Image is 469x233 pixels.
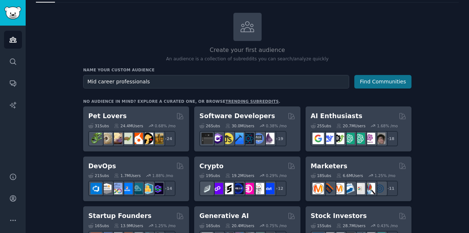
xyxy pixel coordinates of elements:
img: GoogleGeminiAI [313,133,324,144]
div: 31 Sub s [88,123,109,128]
div: 1.68 % /mo [377,123,398,128]
img: iOSProgramming [232,133,244,144]
img: azuredevops [91,183,102,194]
h2: Marketers [311,162,347,171]
div: + 14 [160,181,176,196]
img: GummySearch logo [4,7,21,19]
img: platformengineering [132,183,143,194]
a: trending subreddits [225,99,278,104]
div: 0.29 % /mo [266,173,287,178]
img: cockatiel [132,133,143,144]
div: 20.4M Users [225,223,254,228]
img: elixir [263,133,274,144]
img: 0xPolygon [212,183,223,194]
div: + 18 [383,131,398,146]
h2: Startup Founders [88,211,151,221]
img: Docker_DevOps [111,183,122,194]
img: OnlineMarketing [374,183,385,194]
img: AWS_Certified_Experts [101,183,112,194]
div: 16 Sub s [88,223,109,228]
input: Pick a short name, like "Digital Marketers" or "Movie-Goers" [83,75,349,89]
img: chatgpt_prompts_ [354,133,365,144]
p: An audience is a collection of subreddits you can search/analyze quickly [83,56,411,63]
img: PlatformEngineers [152,183,163,194]
img: googleads [354,183,365,194]
img: OpenAIDev [364,133,375,144]
div: 15 Sub s [311,223,331,228]
div: 0.75 % /mo [266,223,287,228]
img: defiblockchain [243,183,254,194]
div: 21 Sub s [88,173,109,178]
h2: Software Developers [199,112,275,121]
img: Emailmarketing [343,183,355,194]
div: 19.2M Users [225,173,254,178]
div: 30.0M Users [225,123,254,128]
div: 0.68 % /mo [155,123,176,128]
img: AskComputerScience [253,133,264,144]
img: csharp [212,133,223,144]
div: 13.9M Users [114,223,143,228]
img: DevOpsLinks [121,183,133,194]
div: 1.88 % /mo [152,173,173,178]
img: ethstaker [222,183,233,194]
img: turtle [121,133,133,144]
div: + 19 [271,131,287,146]
img: ethfinance [202,183,213,194]
img: reactnative [243,133,254,144]
div: 0.38 % /mo [266,123,287,128]
img: software [202,133,213,144]
h3: Name your custom audience [83,67,411,72]
div: 19 Sub s [199,173,220,178]
img: bigseo [323,183,334,194]
img: PetAdvice [142,133,153,144]
div: + 12 [271,181,287,196]
div: + 11 [383,181,398,196]
div: 1.25 % /mo [155,223,176,228]
div: No audience in mind? Explore a curated one, or browse . [83,99,280,104]
div: 26 Sub s [199,123,220,128]
img: ArtificalIntelligence [374,133,385,144]
img: herpetology [91,133,102,144]
div: 6.6M Users [336,173,363,178]
img: defi_ [263,183,274,194]
img: learnjavascript [222,133,233,144]
div: 1.25 % /mo [374,173,395,178]
img: web3 [232,183,244,194]
img: DeepSeek [323,133,334,144]
h2: Pet Lovers [88,112,127,121]
div: 20.7M Users [336,123,365,128]
h2: AI Enthusiasts [311,112,362,121]
div: 16 Sub s [199,223,220,228]
img: leopardgeckos [111,133,122,144]
div: + 24 [160,131,176,146]
img: AskMarketing [333,183,344,194]
h2: Crypto [199,162,224,171]
img: AItoolsCatalog [333,133,344,144]
img: MarketingResearch [364,183,375,194]
img: dogbreed [152,133,163,144]
h2: Create your first audience [83,46,411,55]
div: 1.7M Users [114,173,141,178]
img: ballpython [101,133,112,144]
h2: Generative AI [199,211,249,221]
img: content_marketing [313,183,324,194]
img: aws_cdk [142,183,153,194]
h2: Stock Investors [311,211,367,221]
div: 25 Sub s [311,123,331,128]
div: 0.43 % /mo [377,223,398,228]
div: 18 Sub s [311,173,331,178]
h2: DevOps [88,162,116,171]
button: Find Communities [354,75,411,89]
div: 28.7M Users [336,223,365,228]
img: CryptoNews [253,183,264,194]
div: 24.4M Users [114,123,143,128]
img: chatgpt_promptDesign [343,133,355,144]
